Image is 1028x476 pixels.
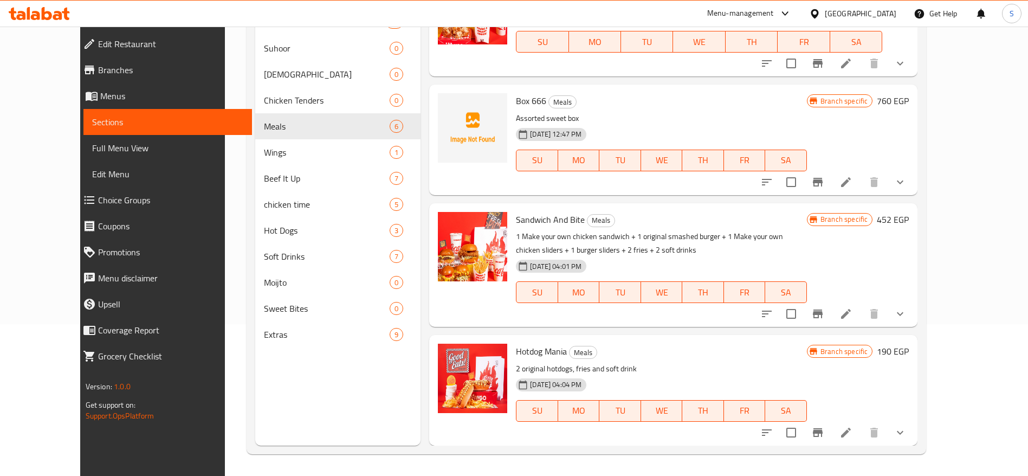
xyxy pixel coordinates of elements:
div: Meals [264,120,390,133]
span: [DATE] 04:01 PM [526,261,586,272]
span: Beef It Up [264,172,390,185]
div: Hot Dogs3 [255,217,421,243]
button: delete [861,169,887,195]
button: SU [516,150,558,171]
button: sort-choices [754,50,780,76]
img: Sandwich And Bite [438,212,507,281]
span: 7 [390,252,403,262]
button: TH [682,400,724,422]
span: Extras [264,328,390,341]
div: items [390,68,403,81]
span: 0 [390,95,403,106]
span: 3 [390,226,403,236]
a: Branches [74,57,252,83]
button: TU [599,400,641,422]
span: TH [730,34,773,50]
a: Coupons [74,213,252,239]
button: SA [765,150,807,171]
button: SA [765,400,807,422]
span: SU [521,403,553,419]
div: Suhoor0 [255,35,421,61]
div: Beef It Up7 [255,165,421,191]
div: items [390,224,403,237]
div: Menu-management [707,7,774,20]
a: Support.OpsPlatform [86,409,154,423]
span: SU [521,152,553,168]
span: 0 [390,304,403,314]
div: Soft Drinks7 [255,243,421,269]
button: WE [673,31,725,53]
div: items [390,276,403,289]
span: WE [645,285,678,300]
span: SA [770,285,803,300]
div: Wings [264,146,390,159]
div: Meals [587,214,615,227]
img: Hotdog Mania [438,344,507,413]
span: WE [645,152,678,168]
button: TH [682,281,724,303]
span: 0 [390,43,403,54]
div: items [390,328,403,341]
span: TU [625,34,669,50]
p: 1 Make your own chicken sandwich + 1 original smashed burger + 1 Make your own chicken sliders + ... [516,230,807,257]
button: delete [861,420,887,446]
span: chicken time [264,198,390,211]
div: [DEMOGRAPHIC_DATA]0 [255,61,421,87]
a: Sections [83,109,252,135]
a: Upsell [74,291,252,317]
a: Edit Menu [83,161,252,187]
span: [DATE] 04:04 PM [526,379,586,390]
button: TH [726,31,778,53]
svg: Show Choices [894,426,907,439]
button: show more [887,169,913,195]
button: delete [861,50,887,76]
span: Version: [86,379,112,394]
span: SA [835,34,878,50]
span: Coupons [98,220,243,233]
span: Meals [587,214,615,227]
button: Branch-specific-item [805,420,831,446]
span: Full Menu View [92,141,243,155]
a: Edit menu item [839,426,852,439]
div: Soft Drinks [264,250,390,263]
button: WE [641,281,683,303]
div: Meals [548,95,577,108]
div: Wings1 [255,139,421,165]
a: Promotions [74,239,252,265]
div: [GEOGRAPHIC_DATA] [825,8,896,20]
button: WE [641,150,683,171]
div: items [390,146,403,159]
span: MO [563,403,596,419]
button: SU [516,400,558,422]
span: TH [687,152,720,168]
button: FR [724,400,766,422]
a: Menu disclaimer [74,265,252,291]
button: MO [558,150,600,171]
span: [DATE] 12:47 PM [526,129,586,139]
span: Box 666 [516,93,546,109]
span: SU [521,34,564,50]
span: Sandwich And Bite [516,211,585,228]
h6: 452 EGP [877,212,909,227]
div: Sweet Bites [264,302,390,315]
button: FR [724,281,766,303]
h6: 190 EGP [877,344,909,359]
span: Edit Menu [92,168,243,181]
button: sort-choices [754,301,780,327]
button: Branch-specific-item [805,50,831,76]
span: TH [687,285,720,300]
span: SA [770,403,803,419]
button: FR [724,150,766,171]
h6: 760 EGP [877,93,909,108]
div: items [390,42,403,55]
span: Branch specific [816,346,872,357]
span: Moijto [264,276,390,289]
span: WE [677,34,721,50]
span: 1.0.0 [114,379,131,394]
span: Branches [98,63,243,76]
a: Full Menu View [83,135,252,161]
button: show more [887,50,913,76]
